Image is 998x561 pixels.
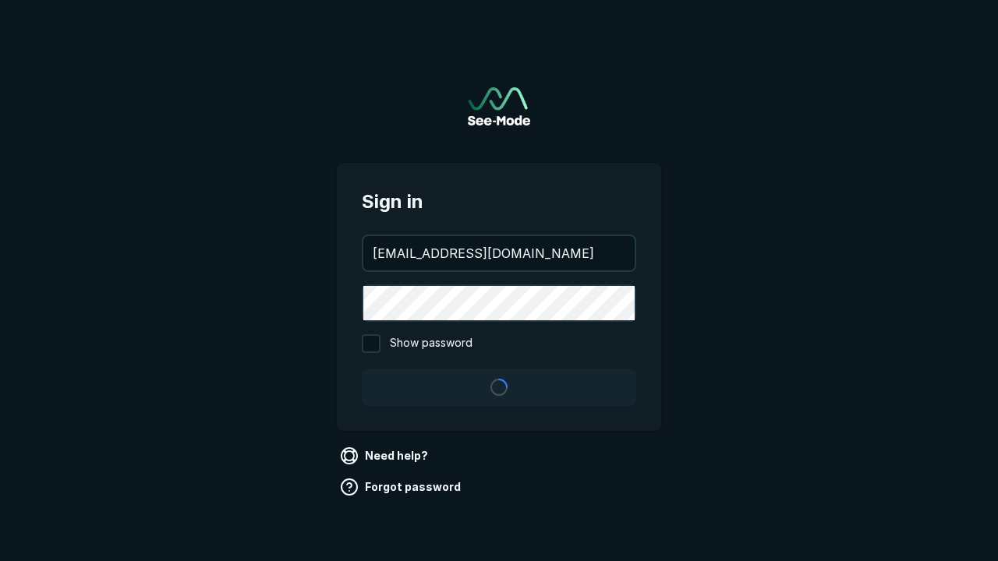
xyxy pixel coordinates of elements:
img: See-Mode Logo [468,87,530,125]
a: Go to sign in [468,87,530,125]
span: Sign in [362,188,636,216]
a: Need help? [337,443,434,468]
a: Forgot password [337,475,467,499]
span: Show password [390,334,472,353]
input: your@email.com [363,236,635,270]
